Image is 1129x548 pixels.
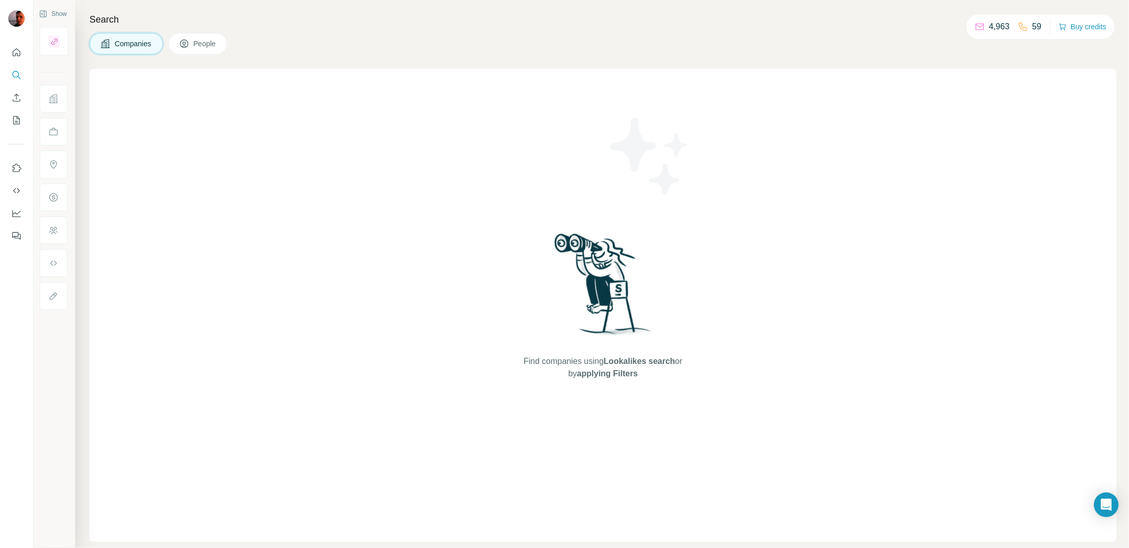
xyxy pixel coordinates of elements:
h4: Search [89,12,1117,27]
button: Use Surfe API [8,181,25,200]
span: applying Filters [577,369,638,378]
div: Open Intercom Messenger [1094,492,1119,517]
button: Quick start [8,43,25,62]
button: Dashboard [8,204,25,223]
button: My lists [8,111,25,130]
button: Show [32,6,74,22]
span: Lookalikes search [604,357,675,366]
img: Avatar [8,10,25,27]
button: Enrich CSV [8,88,25,107]
p: 4,963 [989,21,1010,33]
span: People [193,39,217,49]
p: 59 [1032,21,1042,33]
img: Surfe Illustration - Woman searching with binoculars [550,231,657,345]
button: Use Surfe on LinkedIn [8,159,25,177]
button: Search [8,66,25,84]
span: Find companies using or by [521,355,685,380]
img: Surfe Illustration - Stars [603,110,696,203]
span: Companies [115,39,152,49]
button: Feedback [8,227,25,245]
button: Buy credits [1059,20,1106,34]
